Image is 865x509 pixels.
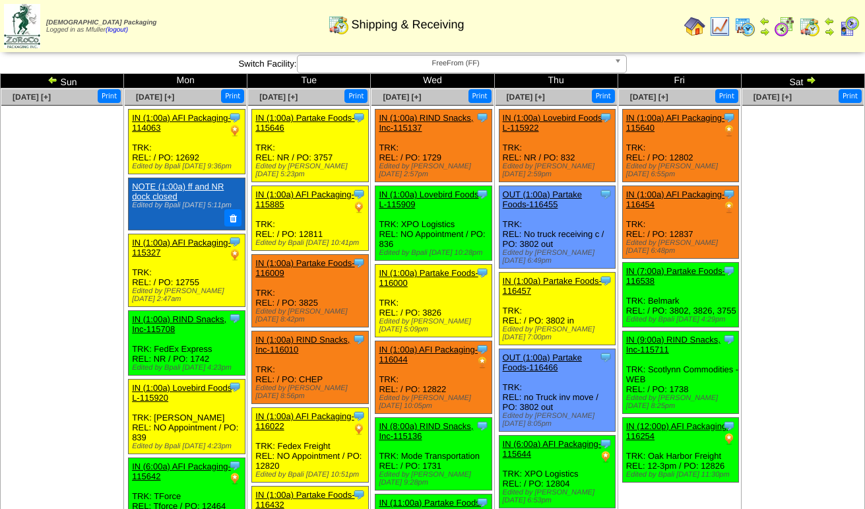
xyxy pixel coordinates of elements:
a: IN (8:00a) RIND Snacks, Inc-115136 [379,421,473,441]
a: OUT (1:00a) Partake Foods-116466 [503,353,582,372]
button: Delete Note [224,209,241,226]
div: Edited by Bpali [DATE] 11:30pm [626,471,739,479]
img: PO [352,423,366,436]
div: TRK: REL: / PO: 12802 [622,110,739,182]
a: IN (1:00a) Lovebird Foods L-115922 [503,113,602,133]
img: zoroco-logo-small.webp [4,4,40,48]
img: Tooltip [352,111,366,124]
img: calendarblend.gif [774,16,795,37]
div: Edited by Bpali [DATE] 4:29pm [626,316,739,323]
button: Print [468,89,492,103]
span: Shipping & Receiving [351,18,464,32]
div: Edited by [PERSON_NAME] [DATE] 8:05pm [503,412,616,428]
img: Tooltip [599,437,612,450]
img: Tooltip [599,187,612,201]
button: Print [344,89,368,103]
span: [DATE] [+] [630,92,668,102]
div: TRK: REL: / PO: 1729 [375,110,492,182]
div: Edited by [PERSON_NAME] [DATE] 6:55pm [626,162,739,178]
a: IN (1:00a) Partake Foods-116457 [503,276,602,296]
button: Print [98,89,121,103]
div: TRK: REL: no Truck inv move / PO: 3802 out [499,349,616,432]
div: TRK: REL: / PO: 12811 [252,186,369,251]
span: [DEMOGRAPHIC_DATA] Packaging [46,19,156,26]
div: Edited by Bpali [DATE] 9:36pm [132,162,245,170]
a: [DATE] [+] [136,92,174,102]
div: TRK: REL: / PO: 12692 [129,110,245,174]
div: TRK: REL: / PO: 3825 [252,255,369,327]
img: PO [228,124,241,137]
a: IN (1:00a) Lovebird Foods L-115909 [379,189,478,209]
div: TRK: REL: / PO: CHEP [252,331,369,404]
span: [DATE] [+] [383,92,421,102]
div: TRK: Oak Harbor Freight REL: 12-3pm / PO: 12826 [622,418,739,483]
a: [DATE] [+] [13,92,51,102]
img: arrowleft.gif [824,16,835,26]
img: arrowleft.gif [48,75,58,85]
a: [DATE] [+] [259,92,298,102]
div: Edited by [PERSON_NAME] [DATE] 8:25pm [626,394,739,410]
img: calendarcustomer.gif [839,16,860,37]
img: Tooltip [228,312,241,325]
a: IN (1:00a) AFI Packaging-116454 [626,189,725,209]
a: IN (9:00a) RIND Snacks, Inc-115711 [626,335,721,355]
a: NOTE (1:00a) ff and NR dock closed [132,182,224,201]
td: Sun [1,74,124,88]
a: IN (1:00a) AFI Packaging-116022 [255,411,354,431]
div: Edited by [PERSON_NAME] [DATE] 5:09pm [379,318,492,333]
img: PO [722,432,736,446]
div: TRK: REL: / PO: 3802 in [499,273,616,345]
span: FreeFrom (FF) [303,55,609,71]
a: IN (1:00a) AFI Packaging-116044 [379,345,478,364]
div: TRK: [PERSON_NAME] REL: NO Appointment / PO: 839 [129,379,245,454]
img: Tooltip [722,333,736,346]
img: PO [476,356,489,369]
div: Edited by [PERSON_NAME] [DATE] 8:56pm [255,384,368,400]
a: IN (1:00a) RIND Snacks, Inc-116010 [255,335,350,355]
div: TRK: REL: NR / PO: 832 [499,110,616,182]
button: Print [221,89,244,103]
img: PO [599,450,612,463]
div: TRK: Mode Transportation REL: / PO: 1731 [375,418,492,491]
img: Tooltip [476,343,489,356]
a: IN (1:00a) AFI Packaging-115327 [132,238,231,257]
img: calendarprod.gif [734,16,755,37]
img: Tooltip [476,111,489,124]
img: PO [722,201,736,214]
a: [DATE] [+] [507,92,545,102]
td: Tue [247,74,371,88]
div: Edited by [PERSON_NAME] [DATE] 7:00pm [503,325,616,341]
img: Tooltip [352,333,366,346]
div: Edited by [PERSON_NAME] [DATE] 2:59pm [503,162,616,178]
img: arrowleft.gif [759,16,770,26]
img: PO [722,124,736,137]
img: Tooltip [352,187,366,201]
img: Tooltip [228,235,241,248]
img: Tooltip [599,111,612,124]
div: Edited by [PERSON_NAME] [DATE] 2:57pm [379,162,492,178]
a: IN (6:00a) AFI Packaging-115644 [503,439,602,459]
div: Edited by [PERSON_NAME] [DATE] 6:48pm [626,239,739,255]
div: Edited by [PERSON_NAME] [DATE] 8:42pm [255,308,368,323]
img: Tooltip [352,488,366,501]
a: IN (1:00a) RIND Snacks, Inc-115708 [132,314,226,334]
div: Edited by Bpali [DATE] 10:28pm [379,249,492,257]
div: Edited by Bpali [DATE] 10:51pm [255,471,368,479]
img: PO [352,201,366,214]
img: Tooltip [228,111,241,124]
img: arrowright.gif [806,75,816,85]
span: [DATE] [+] [753,92,792,102]
a: IN (12:00p) AFI Packaging-116254 [626,421,730,441]
img: home.gif [684,16,705,37]
div: Edited by Bpali [DATE] 4:23pm [132,442,245,450]
a: IN (1:00a) AFI Packaging-114063 [132,113,231,133]
img: Tooltip [476,266,489,279]
div: TRK: XPO Logistics REL: NO Appointment / PO: 836 [375,186,492,261]
div: Edited by Bpali [DATE] 10:41pm [255,239,368,247]
a: IN (6:00a) AFI Packaging-115642 [132,461,231,481]
div: Edited by [PERSON_NAME] [DATE] 10:05pm [379,394,492,410]
div: TRK: Scotlynn Commodities - WEB REL: / PO: 1738 [622,331,739,414]
div: TRK: REL: / PO: 12755 [129,234,245,306]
